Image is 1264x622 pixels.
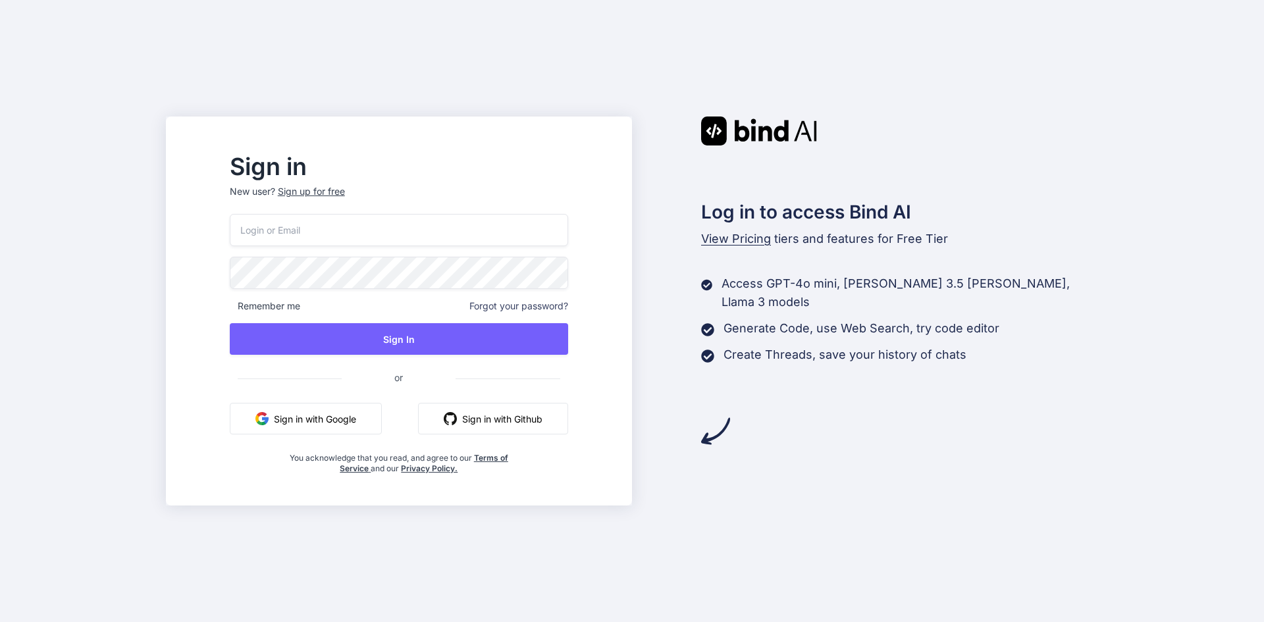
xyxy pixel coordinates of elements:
p: tiers and features for Free Tier [701,230,1099,248]
h2: Sign in [230,156,568,177]
div: You acknowledge that you read, and agree to our and our [286,445,512,474]
span: View Pricing [701,232,771,246]
img: arrow [701,417,730,446]
span: Remember me [230,299,300,313]
button: Sign In [230,323,568,355]
img: github [444,412,457,425]
a: Terms of Service [340,453,508,473]
span: or [342,361,456,394]
img: google [255,412,269,425]
button: Sign in with Google [230,403,382,434]
p: Generate Code, use Web Search, try code editor [724,319,999,338]
input: Login or Email [230,214,568,246]
img: Bind AI logo [701,117,817,145]
div: Sign up for free [278,185,345,198]
p: Access GPT-4o mini, [PERSON_NAME] 3.5 [PERSON_NAME], Llama 3 models [722,274,1098,311]
span: Forgot your password? [469,299,568,313]
a: Privacy Policy. [401,463,458,473]
h2: Log in to access Bind AI [701,198,1099,226]
p: New user? [230,185,568,214]
button: Sign in with Github [418,403,568,434]
p: Create Threads, save your history of chats [724,346,966,364]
